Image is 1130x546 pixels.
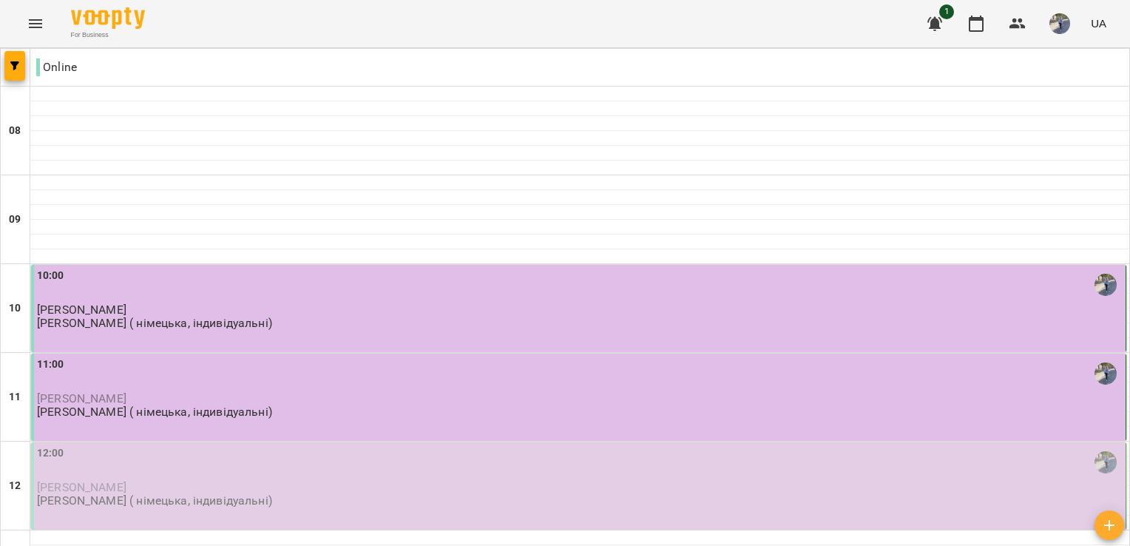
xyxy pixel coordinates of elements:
[1095,451,1117,473] img: Мірошніченко Вікторія Сергіївна (н)
[71,7,145,29] img: Voopty Logo
[1095,363,1117,385] img: Мірошніченко Вікторія Сергіївна (н)
[71,30,145,40] span: For Business
[18,6,53,41] button: Menu
[1095,274,1117,296] img: Мірошніченко Вікторія Сергіївна (н)
[36,58,77,76] p: Online
[37,480,126,494] span: [PERSON_NAME]
[1095,510,1124,540] button: Створити урок
[37,391,126,405] span: [PERSON_NAME]
[37,405,272,418] p: [PERSON_NAME] ( німецька, індивідуальні)
[37,317,272,329] p: [PERSON_NAME] ( німецька, індивідуальні)
[939,4,954,19] span: 1
[37,268,64,284] label: 10:00
[37,445,64,462] label: 12:00
[1091,16,1106,31] span: UA
[1085,10,1112,37] button: UA
[9,300,21,317] h6: 10
[9,389,21,405] h6: 11
[37,303,126,317] span: [PERSON_NAME]
[9,212,21,228] h6: 09
[37,357,64,373] label: 11:00
[1049,13,1070,34] img: 9057b12b0e3b5674d2908fc1e5c3d556.jpg
[37,494,272,507] p: [PERSON_NAME] ( німецька, індивідуальні)
[9,478,21,494] h6: 12
[9,123,21,139] h6: 08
